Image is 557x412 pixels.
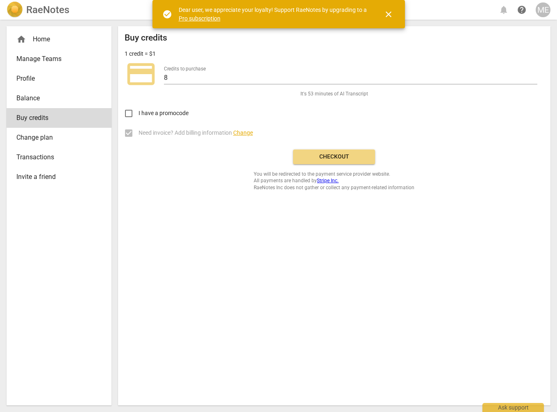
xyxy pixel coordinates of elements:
[514,2,529,17] a: Help
[300,91,368,97] span: It's 53 minutes of AI Transcript
[16,34,26,44] span: home
[16,113,95,123] span: Buy credits
[164,66,206,71] label: Credits to purchase
[379,5,398,24] button: Close
[139,129,253,137] span: Need invoice? Add billing information
[16,74,95,84] span: Profile
[7,128,111,147] a: Change plan
[16,133,95,143] span: Change plan
[16,93,95,103] span: Balance
[125,50,156,58] p: 1 credit = $1
[7,167,111,187] a: Invite a friend
[7,29,111,49] div: Home
[7,88,111,108] a: Balance
[300,153,368,161] span: Checkout
[482,403,544,412] div: Ask support
[317,178,339,183] a: Stripe Inc.
[7,2,69,18] a: LogoRaeNotes
[254,171,414,191] span: You will be redirected to the payment service provider website. All payments are handled by RaeNo...
[7,49,111,69] a: Manage Teams
[125,58,157,91] span: credit_card
[162,9,172,19] span: check_circle
[384,9,393,19] span: close
[16,34,95,44] div: Home
[179,6,369,23] div: Dear user, we appreciate your loyalty! Support RaeNotes by upgrading to a
[293,149,375,164] button: Checkout
[16,152,95,162] span: Transactions
[233,129,253,136] span: Change
[7,108,111,128] a: Buy credits
[179,15,221,22] a: Pro subscription
[517,5,527,15] span: help
[7,2,23,18] img: Logo
[125,33,167,43] h2: Buy credits
[26,4,69,16] h2: RaeNotes
[7,69,111,88] a: Profile
[139,109,189,118] span: I have a promocode
[16,54,95,64] span: Manage Teams
[16,172,95,182] span: Invite a friend
[536,2,550,17] button: ME
[7,147,111,167] a: Transactions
